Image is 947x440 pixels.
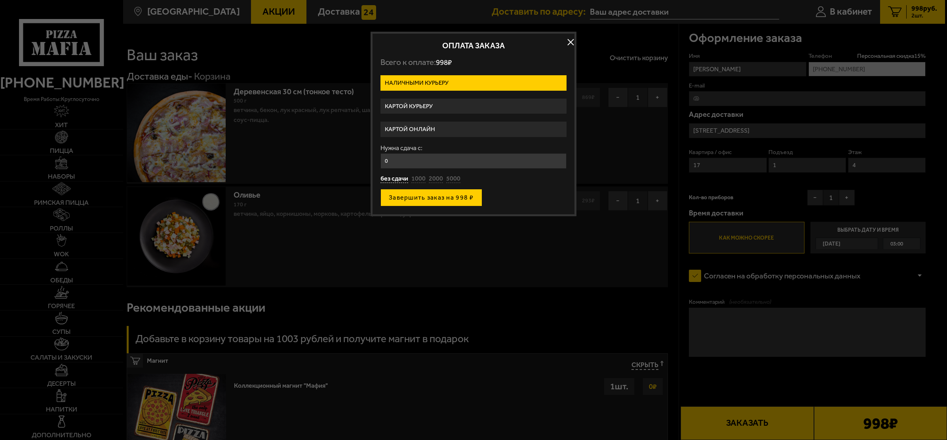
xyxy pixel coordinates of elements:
[436,58,452,67] span: 998 ₽
[380,42,567,50] h2: Оплата заказа
[380,99,567,114] label: Картой курьеру
[446,175,460,183] button: 5000
[380,175,408,183] button: без сдачи
[380,75,567,91] label: Наличными курьеру
[429,175,443,183] button: 2000
[380,145,567,151] label: Нужна сдача с:
[380,57,567,67] p: Всего к оплате:
[380,122,567,137] label: Картой онлайн
[411,175,426,183] button: 1000
[380,189,482,206] button: Завершить заказ на 998 ₽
